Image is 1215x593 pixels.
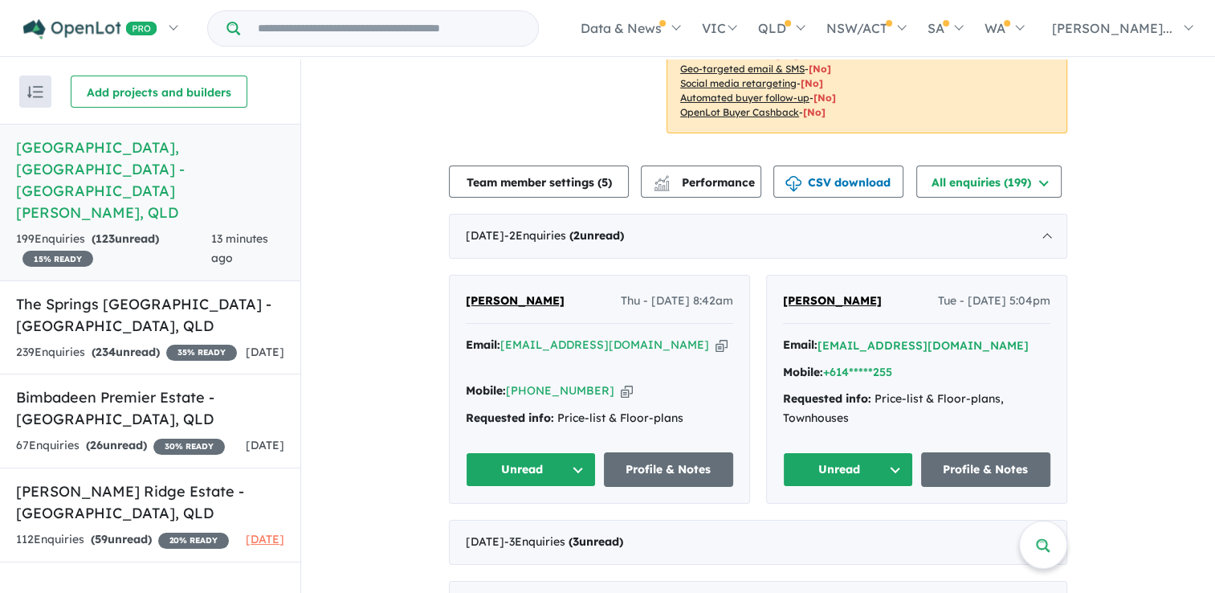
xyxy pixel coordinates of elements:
[916,166,1062,198] button: All enquiries (199)
[158,533,229,549] span: 20 % READY
[246,438,284,452] span: [DATE]
[773,166,903,198] button: CSV download
[680,77,797,89] u: Social media retargeting
[16,481,284,524] h5: [PERSON_NAME] Ridge Estate - [GEOGRAPHIC_DATA] , QLD
[680,92,809,104] u: Automated buyer follow-up
[783,452,913,487] button: Unread
[656,175,755,190] span: Performance
[27,86,43,98] img: sort.svg
[783,293,882,308] span: [PERSON_NAME]
[466,411,554,425] strong: Requested info:
[809,63,831,75] span: [No]
[16,137,284,223] h5: [GEOGRAPHIC_DATA], [GEOGRAPHIC_DATA] - [GEOGRAPHIC_DATA][PERSON_NAME] , QLD
[90,438,103,452] span: 26
[921,452,1051,487] a: Profile & Notes
[783,292,882,311] a: [PERSON_NAME]
[22,251,93,267] span: 15 % READY
[783,391,871,406] strong: Requested info:
[466,383,506,398] strong: Mobile:
[783,390,1050,428] div: Price-list & Floor-plans, Townhouses
[246,532,284,546] span: [DATE]
[938,292,1050,311] span: Tue - [DATE] 5:04pm
[92,231,159,246] strong: ( unread)
[504,534,623,549] span: - 3 Enquir ies
[153,439,225,455] span: 30 % READY
[504,228,624,243] span: - 2 Enquir ies
[801,77,823,89] span: [No]
[96,231,115,246] span: 123
[449,520,1067,565] div: [DATE]
[16,230,211,268] div: 199 Enquir ies
[573,534,579,549] span: 3
[71,76,247,108] button: Add projects and builders
[621,292,733,311] span: Thu - [DATE] 8:42am
[601,175,608,190] span: 5
[96,345,116,359] span: 234
[23,19,157,39] img: Openlot PRO Logo White
[86,438,147,452] strong: ( unread)
[654,175,669,184] img: line-chart.svg
[466,292,565,311] a: [PERSON_NAME]
[92,345,160,359] strong: ( unread)
[783,337,817,352] strong: Email:
[16,293,284,337] h5: The Springs [GEOGRAPHIC_DATA] - [GEOGRAPHIC_DATA] , QLD
[680,63,805,75] u: Geo-targeted email & SMS
[16,343,237,362] div: 239 Enquir ies
[716,337,728,354] button: Copy
[243,11,535,46] input: Try estate name, suburb, builder or developer
[500,337,709,352] a: [EMAIL_ADDRESS][DOMAIN_NAME]
[680,106,799,118] u: OpenLot Buyer Cashback
[16,386,284,430] h5: Bimbadeen Premier Estate - [GEOGRAPHIC_DATA] , QLD
[785,176,801,192] img: download icon
[803,106,826,118] span: [No]
[95,532,108,546] span: 59
[466,452,596,487] button: Unread
[466,337,500,352] strong: Email:
[573,228,580,243] span: 2
[1052,20,1172,36] span: [PERSON_NAME]...
[506,383,614,398] a: [PHONE_NUMBER]
[569,534,623,549] strong: ( unread)
[449,166,629,198] button: Team member settings (5)
[449,214,1067,259] div: [DATE]
[466,293,565,308] span: [PERSON_NAME]
[91,532,152,546] strong: ( unread)
[246,345,284,359] span: [DATE]
[16,436,225,456] div: 67 Enquir ies
[641,166,761,198] button: Performance
[654,181,670,191] img: bar-chart.svg
[604,452,734,487] a: Profile & Notes
[569,228,624,243] strong: ( unread)
[166,345,237,361] span: 35 % READY
[211,231,268,265] span: 13 minutes ago
[621,382,633,399] button: Copy
[817,337,1029,354] button: [EMAIL_ADDRESS][DOMAIN_NAME]
[466,409,733,428] div: Price-list & Floor-plans
[783,365,823,379] strong: Mobile:
[813,92,836,104] span: [No]
[16,530,229,550] div: 112 Enquir ies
